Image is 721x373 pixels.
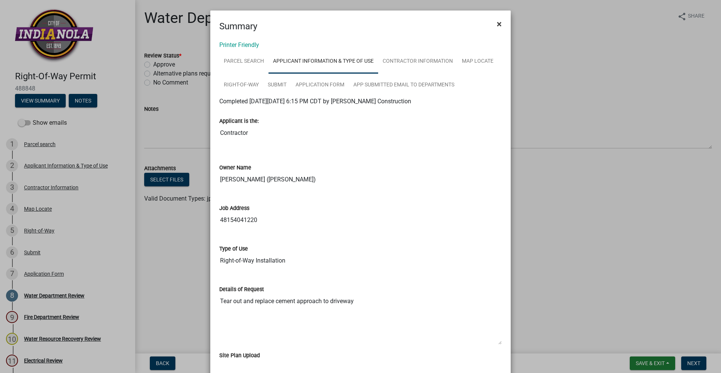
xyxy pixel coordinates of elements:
span: × [497,19,502,29]
a: Submit [263,73,291,97]
a: Applicant Information & Type of Use [268,50,378,74]
button: Close [491,14,508,35]
label: Job Address [219,206,249,211]
a: Contractor Information [378,50,457,74]
h4: Summary [219,20,257,33]
label: Owner Name [219,165,251,171]
span: Completed [DATE][DATE] 6:15 PM CDT by [PERSON_NAME] Construction [219,98,411,105]
label: Applicant is the: [219,119,259,124]
a: Parcel search [219,50,268,74]
a: Application Form [291,73,349,97]
a: App Submitted Email to Departments [349,73,459,97]
a: Map Locate [457,50,498,74]
a: Right-of-Way [219,73,263,97]
label: Details of Request [219,287,264,292]
label: Site Plan Upload [219,353,260,358]
a: Printer Friendly [219,41,259,48]
label: Type of Use [219,246,248,252]
textarea: Tear out and replace cement approach to driveway [219,294,502,345]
